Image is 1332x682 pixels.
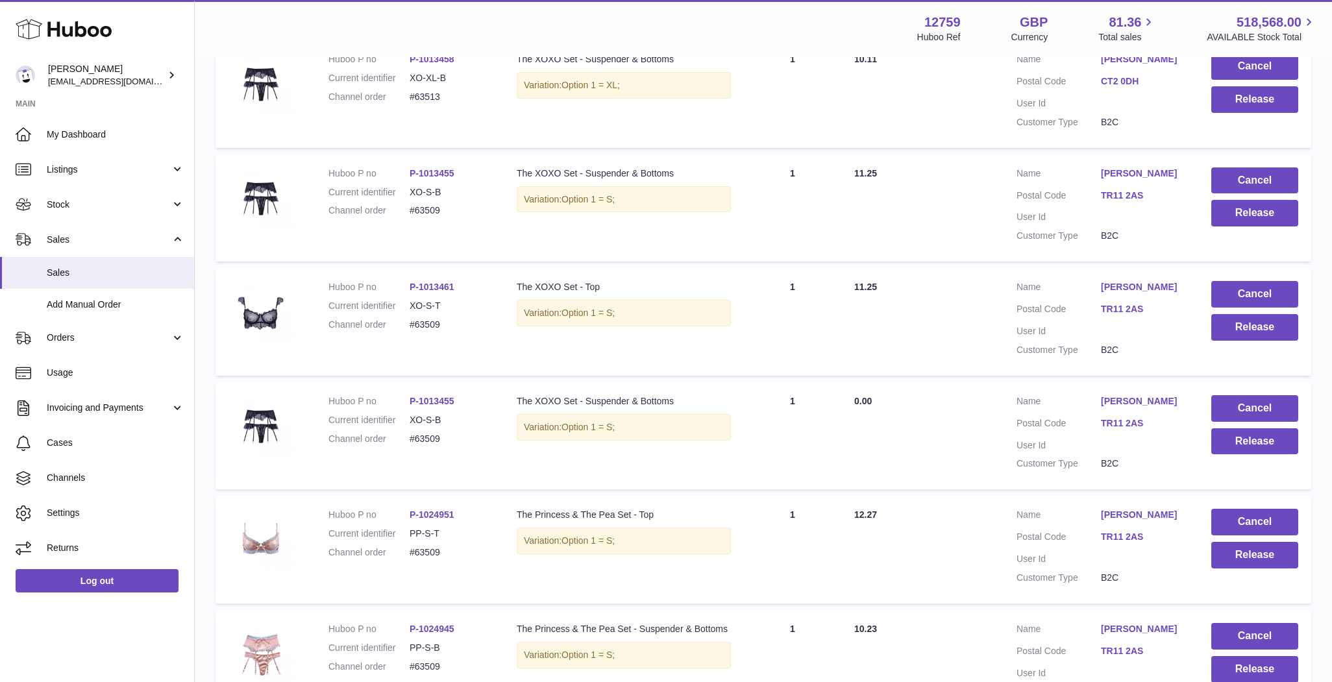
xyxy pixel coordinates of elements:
span: 10.11 [854,54,877,64]
div: Huboo Ref [917,31,961,43]
dt: Huboo P no [328,395,410,408]
a: [PERSON_NAME] [1101,623,1185,635]
span: 11.25 [854,168,877,178]
span: Option 1 = S; [561,194,615,204]
dt: Name [1017,53,1101,69]
td: 1 [744,496,841,603]
dd: B2C [1101,457,1185,470]
a: P-1013461 [410,282,454,292]
dt: Postal Code [1017,417,1101,433]
dt: User Id [1017,97,1101,110]
span: Listings [47,164,171,176]
td: 1 [744,382,841,490]
a: 81.36 Total sales [1098,14,1156,43]
dt: Customer Type [1017,457,1101,470]
span: Invoicing and Payments [47,402,171,414]
td: 1 [744,40,841,148]
span: 12.27 [854,509,877,520]
img: 127591729807937.png [228,53,293,118]
span: 10.23 [854,624,877,634]
button: Cancel [1211,53,1298,80]
dd: #63509 [410,433,491,445]
dt: Current identifier [328,528,410,540]
span: AVAILABLE Stock Total [1207,31,1316,43]
div: Variation: [517,642,731,668]
a: [PERSON_NAME] [1101,281,1185,293]
dt: Huboo P no [328,53,410,66]
a: Log out [16,569,179,592]
span: Total sales [1098,31,1156,43]
dt: Customer Type [1017,230,1101,242]
span: Cases [47,437,184,449]
div: Variation: [517,528,731,554]
div: The XOXO Set - Suspender & Bottoms [517,53,731,66]
dt: User Id [1017,667,1101,679]
dt: Customer Type [1017,572,1101,584]
dt: Postal Code [1017,189,1101,205]
dt: Current identifier [328,186,410,199]
span: Sales [47,267,184,279]
span: 11.25 [854,282,877,292]
span: Option 1 = S; [561,650,615,660]
a: TR11 2AS [1101,189,1185,202]
dt: Channel order [328,546,410,559]
span: 81.36 [1109,14,1141,31]
button: Cancel [1211,395,1298,422]
a: P-1013455 [410,396,454,406]
div: Currency [1011,31,1048,43]
a: 518,568.00 AVAILABLE Stock Total [1207,14,1316,43]
a: P-1024945 [410,624,454,634]
dd: #63509 [410,546,491,559]
dt: Current identifier [328,642,410,654]
dt: Postal Code [1017,645,1101,661]
a: TR11 2AS [1101,417,1185,430]
div: [PERSON_NAME] [48,63,165,88]
span: 0.00 [854,396,872,406]
dt: Channel order [328,661,410,673]
dt: Customer Type [1017,116,1101,128]
button: Release [1211,542,1298,568]
button: Cancel [1211,623,1298,650]
dt: Channel order [328,204,410,217]
dt: User Id [1017,439,1101,452]
button: Cancel [1211,281,1298,308]
div: The XOXO Set - Suspender & Bottoms [517,395,731,408]
div: The XOXO Set - Suspender & Bottoms [517,167,731,180]
dt: User Id [1017,553,1101,565]
button: Release [1211,86,1298,113]
dt: Postal Code [1017,531,1101,546]
dd: XO-XL-B [410,72,491,84]
span: Orders [47,332,171,344]
div: The Princess & The Pea Set - Top [517,509,731,521]
span: Option 1 = S; [561,308,615,318]
div: Variation: [517,300,731,326]
span: Settings [47,507,184,519]
a: CT2 0DH [1101,75,1185,88]
div: The XOXO Set - Top [517,281,731,293]
dd: #63509 [410,661,491,673]
dd: B2C [1101,344,1185,356]
span: 518,568.00 [1237,14,1301,31]
button: Release [1211,314,1298,341]
div: Variation: [517,186,731,213]
a: [PERSON_NAME] [1101,509,1185,521]
dd: XO-S-T [410,300,491,312]
dd: #63509 [410,204,491,217]
a: TR11 2AS [1101,645,1185,657]
img: sofiapanwar@unndr.com [16,66,35,85]
dd: XO-S-B [410,414,491,426]
button: Cancel [1211,509,1298,535]
div: The Princess & The Pea Set - Suspender & Bottoms [517,623,731,635]
div: Variation: [517,72,731,99]
dt: Name [1017,509,1101,524]
img: 127591729807956.png [228,395,293,460]
dt: Name [1017,623,1101,639]
strong: GBP [1020,14,1048,31]
a: P-1013455 [410,168,454,178]
a: [PERSON_NAME] [1101,167,1185,180]
dt: Huboo P no [328,623,410,635]
td: 1 [744,268,841,376]
button: Release [1211,200,1298,226]
dt: Postal Code [1017,303,1101,319]
dd: PP-S-B [410,642,491,654]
